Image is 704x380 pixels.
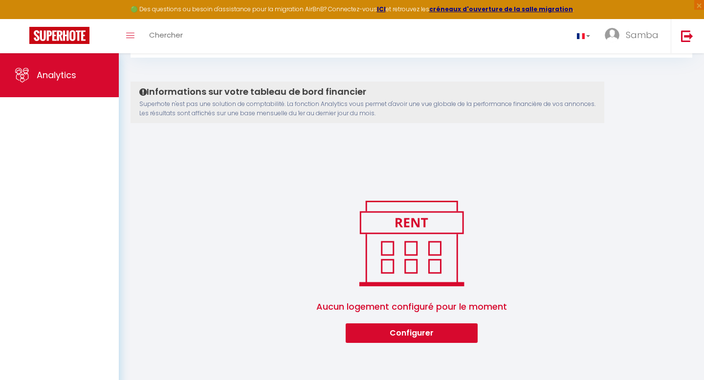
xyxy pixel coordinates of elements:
[149,30,183,40] span: Chercher
[429,5,573,13] a: créneaux d'ouverture de la salle migration
[349,196,474,290] img: rent.png
[139,100,595,118] p: Superhote n'est pas une solution de comptabilité. La fonction Analytics vous permet d'avoir une v...
[597,19,671,53] a: ... Samba
[142,19,190,53] a: Chercher
[377,5,386,13] a: ICI
[681,30,693,42] img: logout
[8,4,37,33] button: Ouvrir le widget de chat LiveChat
[346,323,478,343] button: Configurer
[626,29,659,41] span: Samba
[605,28,619,42] img: ...
[131,290,692,323] span: Aucun logement configuré pour le moment
[139,86,595,97] h4: Informations sur votre tableau de bord financier
[29,27,89,44] img: Super Booking
[37,69,76,81] span: Analytics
